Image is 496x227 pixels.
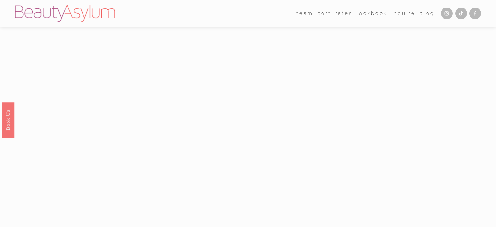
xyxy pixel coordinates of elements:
[15,5,115,22] img: Beauty Asylum | Bridal Hair &amp; Makeup Charlotte &amp; Atlanta
[335,8,353,18] a: Rates
[392,8,416,18] a: Inquire
[296,8,313,18] a: folder dropdown
[455,8,467,19] a: TikTok
[317,8,331,18] a: port
[469,8,481,19] a: Facebook
[356,8,387,18] a: Lookbook
[296,9,313,18] span: team
[441,8,453,19] a: Instagram
[419,8,434,18] a: Blog
[2,102,14,138] a: Book Us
